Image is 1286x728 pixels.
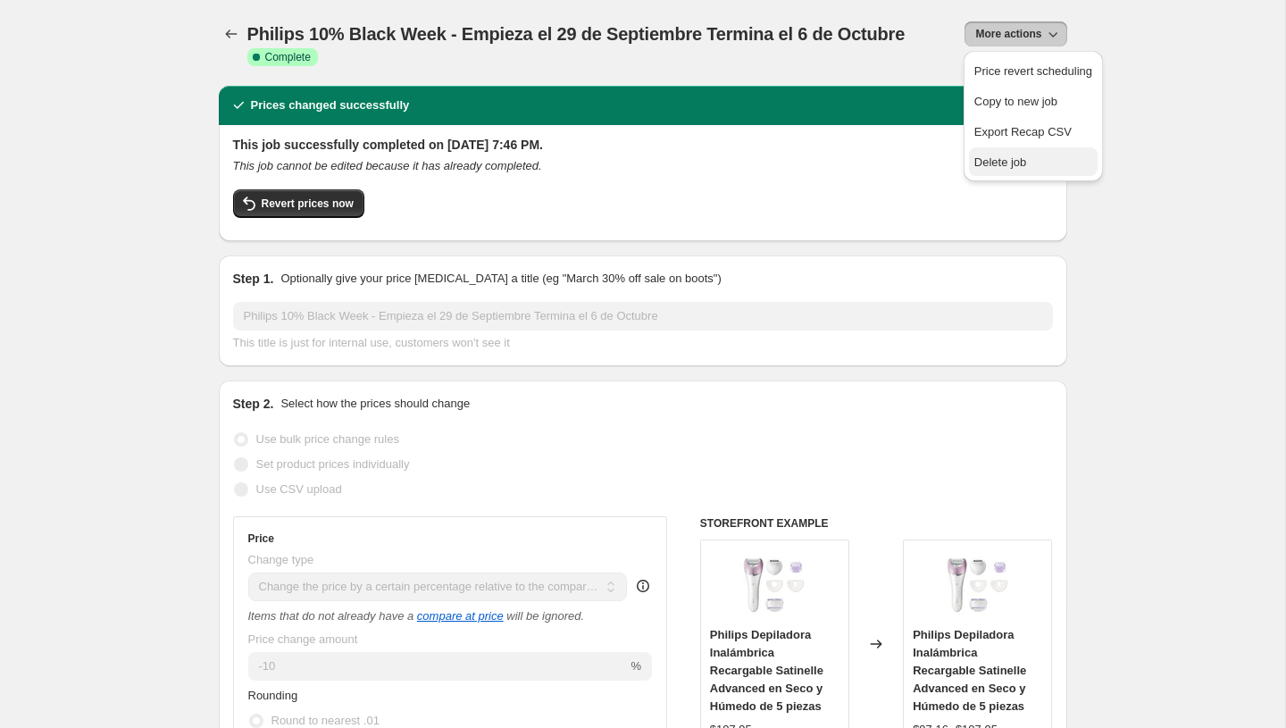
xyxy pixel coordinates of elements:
span: Set product prices individually [256,457,410,471]
span: Philips Depiladora Inalámbrica Recargable Satinelle Advanced en Seco y Húmedo de 5 piezas [710,628,823,713]
img: BRE632_Philips_Web_001_80x.jpg [739,549,810,621]
span: Copy to new job [974,95,1057,108]
p: Optionally give your price [MEDICAL_DATA] a title (eg "March 30% off sale on boots") [280,270,721,288]
input: -20 [248,652,628,681]
span: This title is just for internal use, customers won't see it [233,336,510,349]
span: Export Recap CSV [974,125,1072,138]
p: Select how the prices should change [280,395,470,413]
span: Philips 10% Black Week - Empieza el 29 de Septiembre Termina el 6 de Octubre [247,24,906,44]
span: Complete [265,50,311,64]
span: Round to nearest .01 [271,714,380,727]
button: Price revert scheduling [969,56,1098,85]
i: will be ignored. [506,609,584,623]
i: This job cannot be edited because it has already completed. [233,159,542,172]
button: Delete job [969,147,1098,176]
span: Rounding [248,689,298,702]
span: Use CSV upload [256,482,342,496]
span: Delete job [974,155,1027,169]
button: Copy to new job [969,87,1098,115]
button: More actions [964,21,1066,46]
h6: STOREFRONT EXAMPLE [700,516,1053,531]
img: BRE632_Philips_Web_001_80x.jpg [942,549,1014,621]
h2: This job successfully completed on [DATE] 7:46 PM. [233,136,1053,154]
button: Revert prices now [233,189,364,218]
h3: Price [248,531,274,546]
i: Items that do not already have a [248,609,414,623]
h2: Step 2. [233,395,274,413]
span: Use bulk price change rules [256,432,399,446]
span: Revert prices now [262,197,354,211]
input: 30% off holiday sale [233,302,1053,331]
h2: Prices changed successfully [251,96,410,114]
span: More actions [975,27,1041,41]
div: help [634,577,652,595]
span: Philips Depiladora Inalámbrica Recargable Satinelle Advanced en Seco y Húmedo de 5 piezas [913,628,1026,713]
button: Export Recap CSV [969,117,1098,146]
span: % [630,659,641,673]
span: Price change amount [248,632,358,646]
button: compare at price [417,609,504,623]
span: Change type [248,553,314,566]
span: Price revert scheduling [974,64,1092,78]
h2: Step 1. [233,270,274,288]
button: Price change jobs [219,21,244,46]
